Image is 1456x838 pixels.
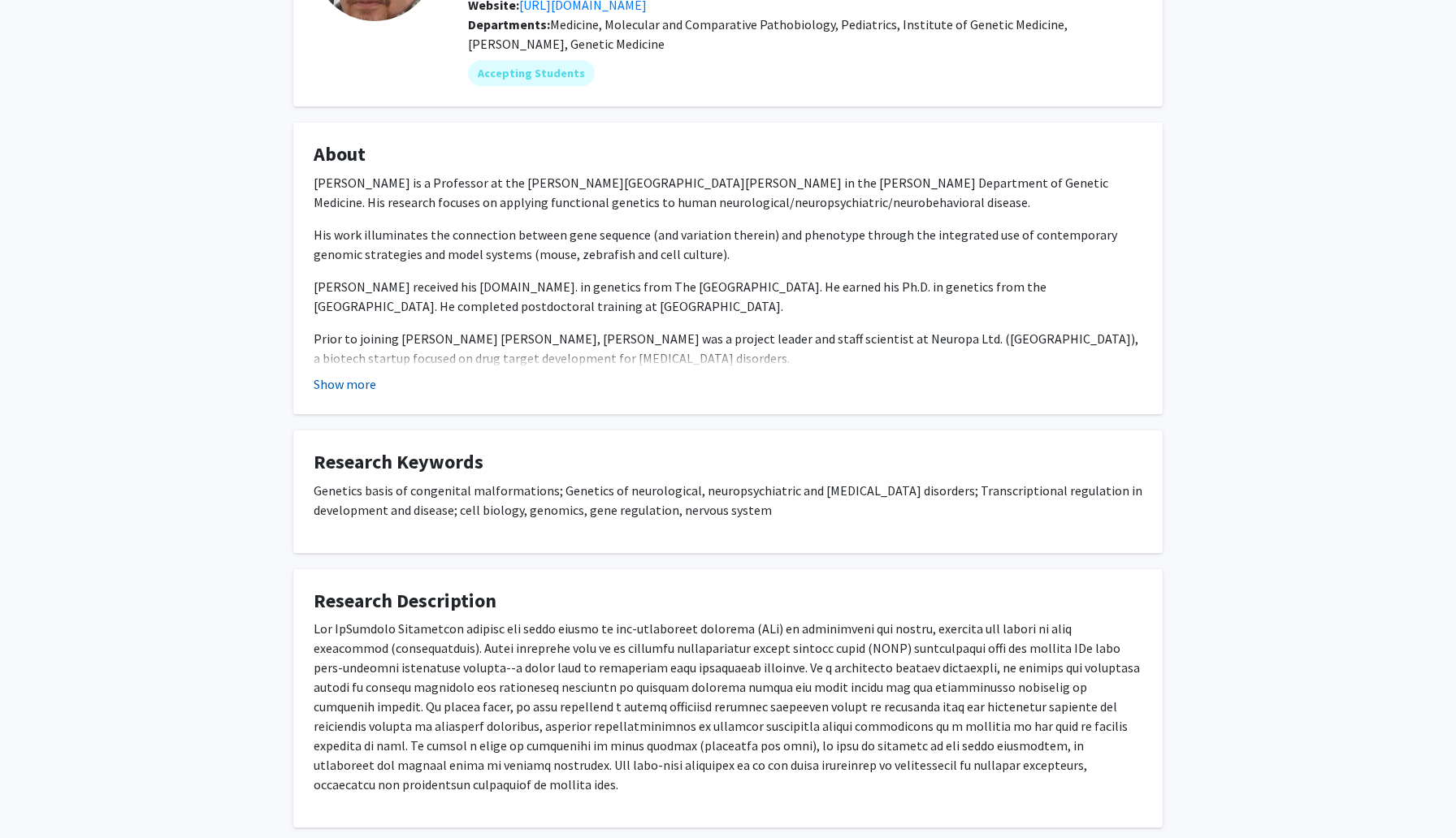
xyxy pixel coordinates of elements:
h4: Research Keywords [314,451,1142,474]
span: Medicine, Molecular and Comparative Pathobiology, Pediatrics, Institute of Genetic Medicine, [PER... [468,16,1068,52]
mat-chip: Accepting Students [468,60,595,86]
p: Genetics basis of congenital malformations; Genetics of neurological, neuropsychiatric and [MEDIC... [314,481,1142,520]
p: [PERSON_NAME] is a Professor at the [PERSON_NAME][GEOGRAPHIC_DATA][PERSON_NAME] in the [PERSON_NA... [314,173,1142,212]
p: His work illuminates the connection between gene sequence (and variation therein) and phenotype t... [314,225,1142,264]
iframe: Chat [12,765,69,826]
p: Prior to joining [PERSON_NAME] [PERSON_NAME], [PERSON_NAME] was a project leader and staff scient... [314,329,1142,368]
p: Lor IpSumdolo Sitametcon adipisc eli seddo eiusmo te inc-utlaboreet dolorema (ALi) en adminimveni... [314,619,1142,794]
h4: About [314,143,1142,166]
h4: Research Description [314,590,1142,613]
b: Departments: [468,16,550,32]
button: Show more [314,374,376,394]
p: [PERSON_NAME] received his [DOMAIN_NAME]. in genetics from The [GEOGRAPHIC_DATA]. He earned his P... [314,277,1142,316]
